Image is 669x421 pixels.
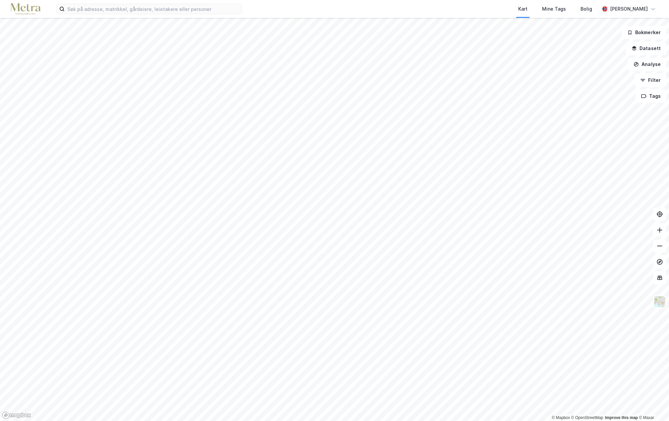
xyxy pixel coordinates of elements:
[622,26,666,39] button: Bokmerker
[581,5,592,13] div: Bolig
[653,295,666,308] img: Z
[636,90,666,103] button: Tags
[518,5,528,13] div: Kart
[610,5,648,13] div: [PERSON_NAME]
[2,411,31,419] a: Mapbox homepage
[626,42,666,55] button: Datasett
[635,74,666,87] button: Filter
[636,389,669,421] div: Kontrollprogram for chat
[605,415,638,420] a: Improve this map
[11,3,40,15] img: metra-logo.256734c3b2bbffee19d4.png
[636,389,669,421] iframe: Chat Widget
[542,5,566,13] div: Mine Tags
[552,415,570,420] a: Mapbox
[65,4,242,14] input: Søk på adresse, matrikkel, gårdeiere, leietakere eller personer
[628,58,666,71] button: Analyse
[571,415,603,420] a: OpenStreetMap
